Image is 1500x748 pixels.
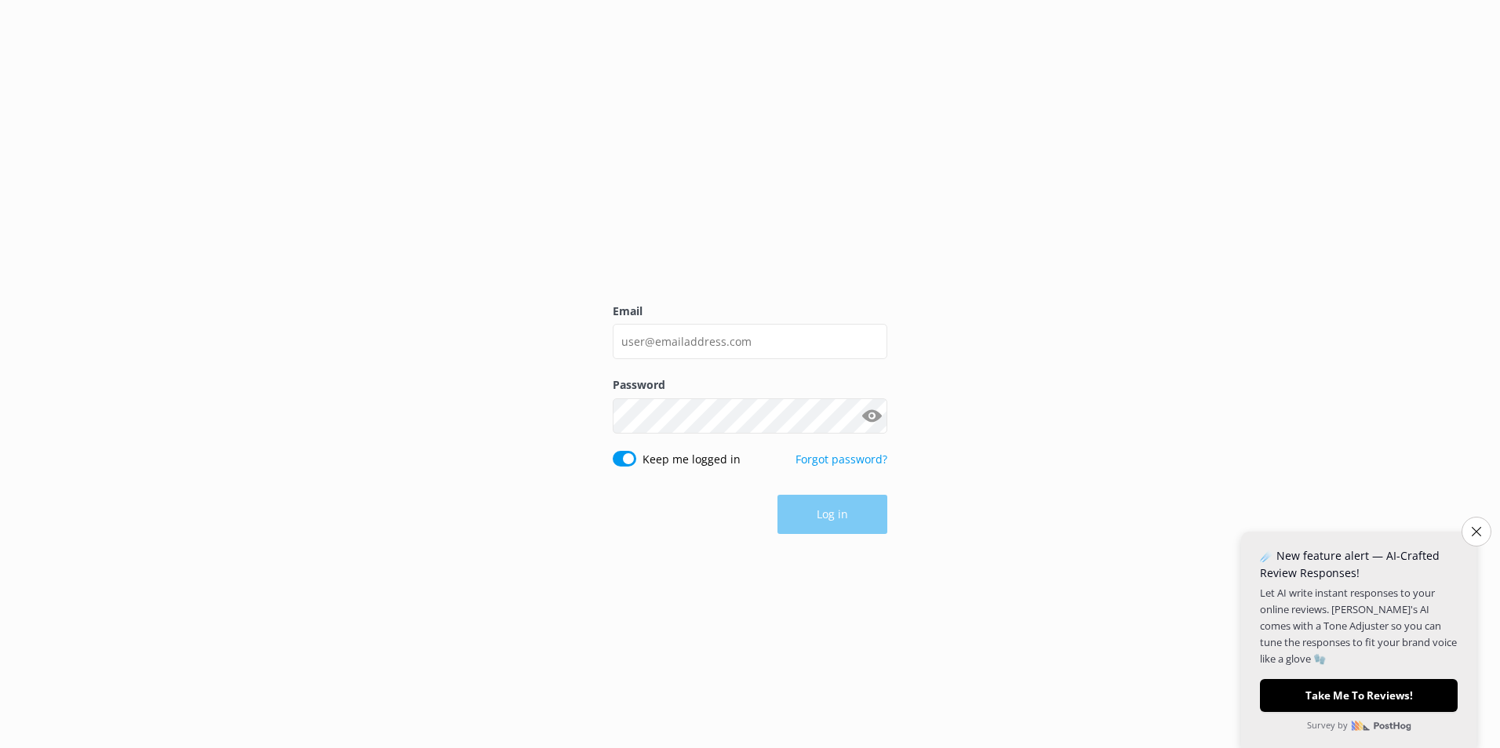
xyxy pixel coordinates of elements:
label: Email [613,303,887,320]
button: Show password [856,400,887,431]
input: user@emailaddress.com [613,324,887,359]
label: Keep me logged in [643,451,741,468]
a: Forgot password? [796,452,887,467]
label: Password [613,376,887,394]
